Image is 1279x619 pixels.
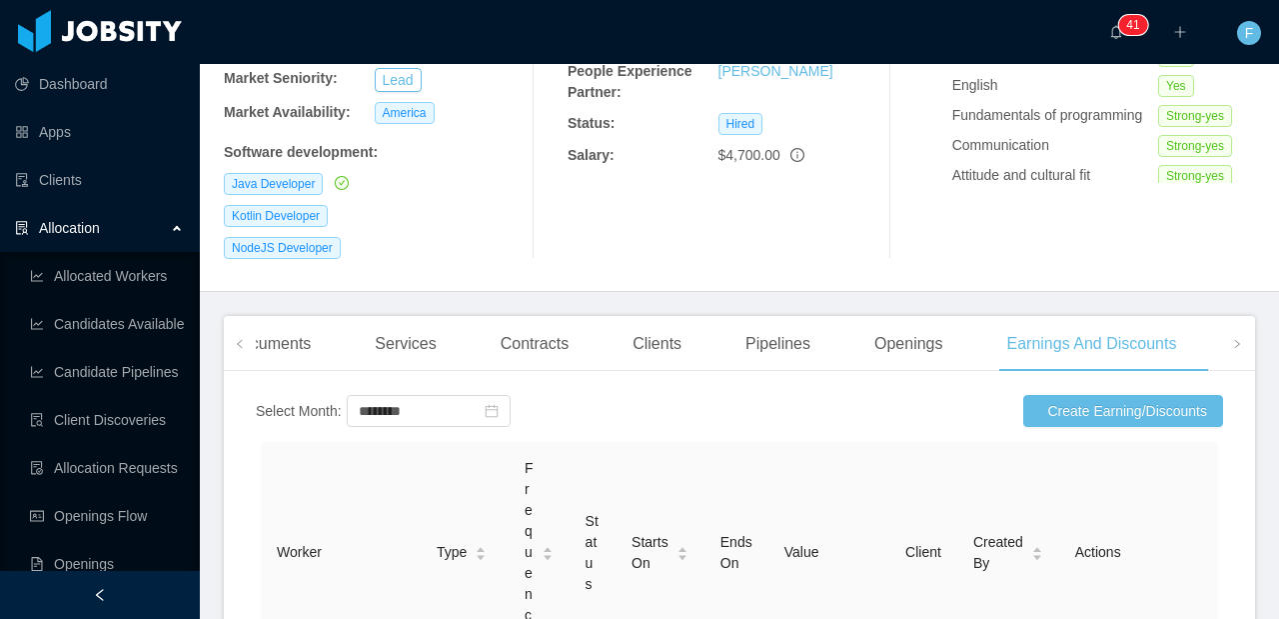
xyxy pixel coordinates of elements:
[224,173,323,195] span: Java Developer
[15,221,29,235] i: icon: solution
[15,112,184,152] a: icon: appstoreApps
[1023,395,1223,427] button: icon: [object Object]Create Earning/Discounts
[568,147,615,163] b: Salary:
[1232,339,1242,349] i: icon: right
[475,544,487,558] div: Sort
[1158,105,1232,127] span: Strong-yes
[718,147,780,163] span: $4,700.00
[542,545,553,551] i: icon: caret-up
[858,316,959,372] div: Openings
[1109,25,1123,39] i: icon: bell
[718,113,763,135] span: Hired
[720,534,752,571] span: Ends On
[359,316,452,372] div: Services
[30,304,184,344] a: icon: line-chartCandidates Available
[568,115,615,131] b: Status:
[235,339,245,349] i: icon: left
[1173,25,1187,39] i: icon: plus
[676,545,687,551] i: icon: caret-up
[375,102,435,124] span: America
[30,544,184,584] a: icon: file-textOpenings
[331,175,349,191] a: icon: check-circle
[1118,15,1147,35] sup: 41
[1126,15,1133,35] p: 4
[256,401,342,422] div: Select Month:
[952,75,1158,96] div: English
[973,532,1023,574] span: Created By
[30,496,184,536] a: icon: idcardOpenings Flow
[335,176,349,190] i: icon: check-circle
[15,160,184,200] a: icon: auditClients
[1133,15,1140,35] p: 1
[1031,544,1043,558] div: Sort
[790,148,804,162] span: info-circle
[224,237,341,259] span: NodeJS Developer
[214,316,327,372] div: Documents
[632,532,668,574] span: Starts On
[476,545,487,551] i: icon: caret-up
[375,68,422,92] button: Lead
[991,316,1193,372] div: Earnings And Discounts
[1031,552,1042,558] i: icon: caret-down
[224,144,378,160] b: Software development :
[476,552,487,558] i: icon: caret-down
[617,316,697,372] div: Clients
[224,104,351,120] b: Market Availability:
[1158,135,1232,157] span: Strong-yes
[586,513,599,592] span: Status
[1075,544,1121,560] span: Actions
[224,70,338,86] b: Market Seniority:
[718,63,833,79] a: [PERSON_NAME]
[542,552,553,558] i: icon: caret-down
[952,165,1158,186] div: Attitude and cultural fit
[30,400,184,440] a: icon: file-searchClient Discoveries
[30,256,184,296] a: icon: line-chartAllocated Workers
[676,552,687,558] i: icon: caret-down
[485,404,499,418] i: icon: calendar
[277,544,322,560] span: Worker
[15,64,184,104] a: icon: pie-chartDashboard
[952,135,1158,156] div: Communication
[39,220,100,236] span: Allocation
[485,316,585,372] div: Contracts
[30,448,184,488] a: icon: file-doneAllocation Requests
[1031,545,1042,551] i: icon: caret-up
[1245,21,1254,45] span: F
[729,316,826,372] div: Pipelines
[30,352,184,392] a: icon: line-chartCandidate Pipelines
[676,544,688,558] div: Sort
[784,544,819,560] span: Value
[1158,165,1232,187] span: Strong-yes
[1158,75,1194,97] span: Yes
[224,205,328,227] span: Kotlin Developer
[905,544,941,560] span: Client
[437,542,467,563] span: Type
[542,544,554,558] div: Sort
[952,105,1158,126] div: Fundamentals of programming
